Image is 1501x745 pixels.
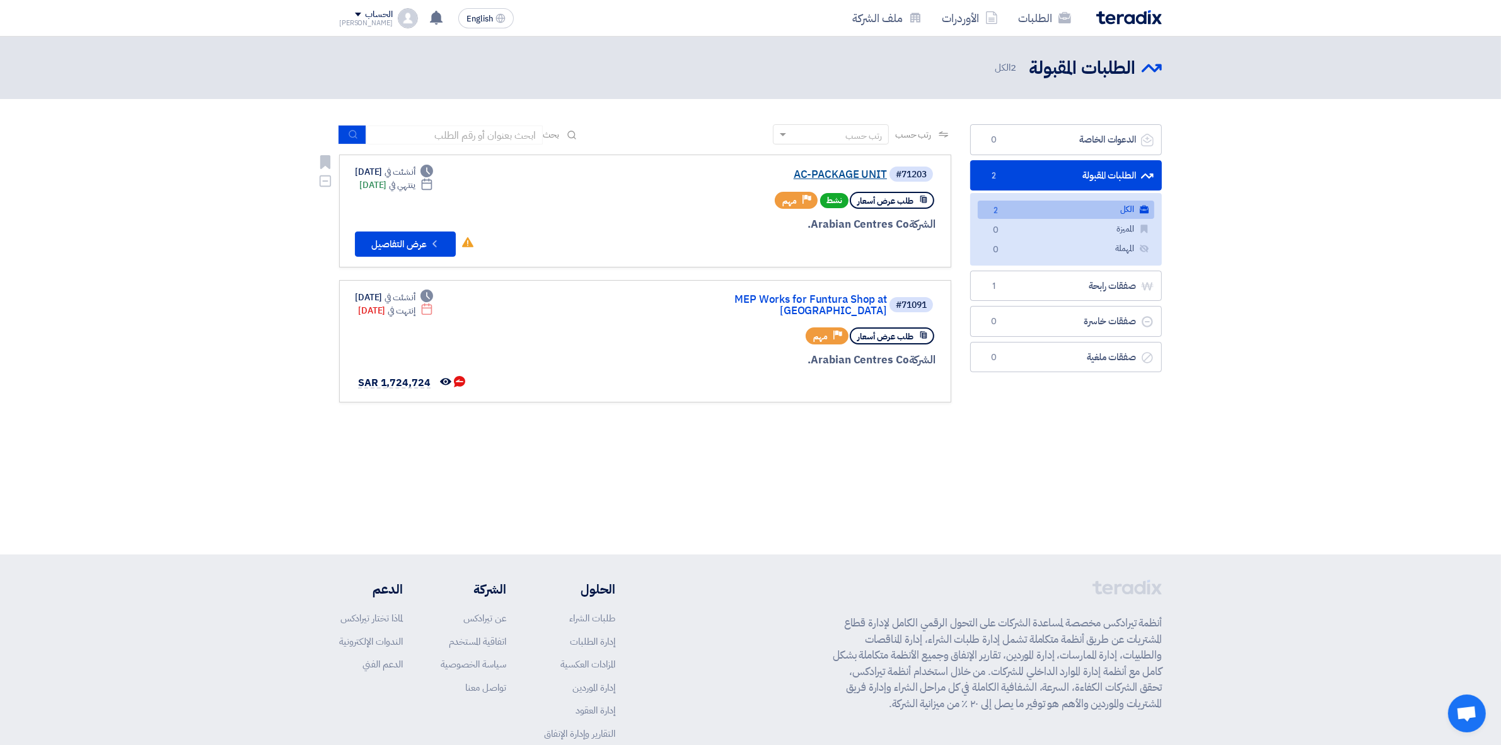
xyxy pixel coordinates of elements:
a: إدارة الموردين [572,681,615,695]
div: #71091 [896,301,927,310]
div: Arabian Centres Co. [632,352,936,368]
span: 0 [988,224,1003,237]
span: 2 [988,204,1003,218]
span: طلب عرض أسعار [857,331,913,343]
span: 0 [988,243,1003,257]
div: [DATE] [355,291,433,304]
li: الشركة [441,580,506,599]
img: Teradix logo [1096,10,1162,25]
a: إدارة الطلبات [570,635,615,648]
div: [PERSON_NAME] [339,20,393,26]
a: الطلبات [1008,3,1081,33]
span: English [467,15,493,23]
span: 0 [986,315,1001,328]
div: Arabian Centres Co. [632,216,936,233]
span: الشركة [909,216,936,232]
li: الدعم [339,580,403,599]
div: [DATE] [355,165,433,179]
div: الحساب [365,9,392,20]
span: 0 [986,351,1001,364]
span: الكل [995,61,1019,75]
span: SAR 1,724,724 [358,375,431,390]
a: المميزة [978,220,1154,238]
span: بحث [543,128,559,141]
input: ابحث بعنوان أو رقم الطلب [366,126,543,144]
span: نشط [820,193,849,208]
a: الطلبات المقبولة2 [970,160,1162,191]
a: تواصل معنا [465,681,506,695]
div: #71203 [896,170,927,179]
span: مهم [813,331,828,343]
button: عرض التفاصيل [355,232,456,257]
a: اتفاقية المستخدم [449,635,506,648]
a: إدارة العقود [576,703,615,717]
span: الشركة [909,352,936,368]
span: 2 [986,170,1001,182]
span: طلب عرض أسعار [857,195,913,207]
img: profile_test.png [398,8,418,28]
span: مهم [782,195,797,207]
a: Open chat [1448,695,1486,732]
span: 2 [1011,61,1016,74]
a: التقارير وإدارة الإنفاق [544,727,615,741]
a: عن تيرادكس [463,611,506,625]
a: لماذا تختار تيرادكس [340,611,403,625]
a: الأوردرات [932,3,1008,33]
a: الندوات الإلكترونية [339,635,403,648]
a: سياسة الخصوصية [441,657,506,671]
a: المزادات العكسية [560,657,615,671]
span: أنشئت في [385,291,415,304]
span: رتب حسب [895,128,931,141]
button: English [458,8,514,28]
a: صفقات ملغية0 [970,342,1162,373]
a: صفقات خاسرة0 [970,306,1162,337]
span: 0 [986,134,1001,146]
span: 1 [986,280,1001,293]
span: أنشئت في [385,165,415,179]
a: الكل [978,201,1154,219]
div: [DATE] [358,304,433,317]
a: AC-PACKAGE UNIT [635,169,887,180]
a: الدعم الفني [362,657,403,671]
a: ملف الشركة [842,3,932,33]
span: ينتهي في [389,179,415,192]
div: [DATE] [359,179,433,192]
a: طلبات الشراء [569,611,615,625]
a: MEP Works for Funtura Shop at [GEOGRAPHIC_DATA] [635,294,887,317]
p: أنظمة تيرادكس مخصصة لمساعدة الشركات على التحول الرقمي الكامل لإدارة قطاع المشتريات عن طريق أنظمة ... [833,615,1162,712]
a: المهملة [978,240,1154,258]
li: الحلول [544,580,615,599]
h2: الطلبات المقبولة [1029,56,1135,81]
span: إنتهت في [388,304,415,317]
a: الدعوات الخاصة0 [970,124,1162,155]
a: صفقات رابحة1 [970,271,1162,302]
div: رتب حسب [845,129,882,143]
